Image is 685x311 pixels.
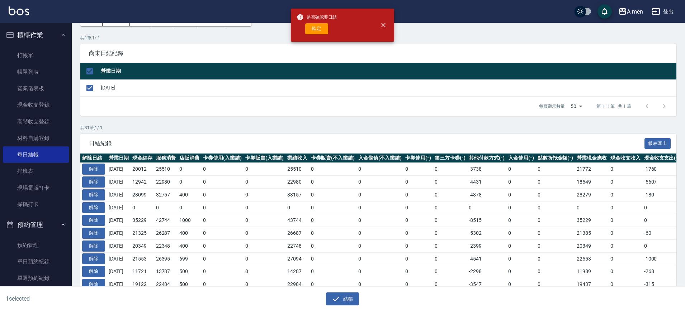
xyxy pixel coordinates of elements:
[178,278,201,291] td: 500
[609,214,642,227] td: 0
[403,154,433,163] th: 卡券使用(-)
[575,227,609,240] td: 21385
[433,214,467,227] td: 0
[356,154,404,163] th: 入金儲值(不入業績)
[80,125,676,131] p: 共 31 筆, 1 / 1
[642,201,682,214] td: 0
[536,201,575,214] td: 0
[178,176,201,189] td: 0
[309,154,356,163] th: 卡券販賣(不入業績)
[356,163,404,176] td: 0
[3,270,69,286] a: 單週預約紀錄
[609,278,642,291] td: 0
[309,188,356,201] td: 0
[596,103,631,110] p: 第 1–1 筆 共 1 筆
[178,214,201,227] td: 1000
[403,252,433,265] td: 0
[506,154,536,163] th: 入金使用(-)
[356,201,404,214] td: 0
[154,265,178,278] td: 13787
[154,163,178,176] td: 25510
[403,278,433,291] td: 0
[244,227,286,240] td: 0
[575,265,609,278] td: 11989
[285,214,309,227] td: 43744
[356,227,404,240] td: 0
[285,201,309,214] td: 0
[201,176,244,189] td: 0
[403,214,433,227] td: 0
[433,188,467,201] td: 0
[506,201,536,214] td: 0
[82,189,105,200] button: 解除
[642,154,682,163] th: 現金收支支出(-)
[575,278,609,291] td: 19437
[536,154,575,163] th: 點數折抵金額(-)
[201,188,244,201] td: 0
[609,201,642,214] td: 0
[107,176,131,189] td: [DATE]
[107,188,131,201] td: [DATE]
[201,278,244,291] td: 0
[309,227,356,240] td: 0
[309,201,356,214] td: 0
[433,252,467,265] td: 0
[244,188,286,201] td: 0
[99,63,676,80] th: 營業日期
[107,278,131,291] td: [DATE]
[131,163,154,176] td: 20012
[506,176,536,189] td: 0
[3,237,69,253] a: 預約管理
[201,265,244,278] td: 0
[536,252,575,265] td: 0
[244,278,286,291] td: 0
[131,227,154,240] td: 21325
[309,163,356,176] td: 0
[403,227,433,240] td: 0
[3,47,69,64] a: 打帳單
[642,176,682,189] td: -5607
[536,188,575,201] td: 0
[356,278,404,291] td: 0
[575,239,609,252] td: 20349
[285,239,309,252] td: 22748
[3,26,69,44] button: 櫃檯作業
[154,176,178,189] td: 22980
[244,163,286,176] td: 0
[536,278,575,291] td: 0
[403,163,433,176] td: 0
[201,239,244,252] td: 0
[82,215,105,226] button: 解除
[609,252,642,265] td: 0
[644,140,671,146] a: 報表匯出
[3,215,69,234] button: 預約管理
[536,214,575,227] td: 0
[467,239,506,252] td: -2399
[131,252,154,265] td: 21553
[642,265,682,278] td: -268
[244,201,286,214] td: 0
[285,252,309,265] td: 27094
[3,113,69,130] a: 高階收支登錄
[89,140,644,147] span: 日結紀錄
[285,188,309,201] td: 33157
[467,227,506,240] td: -5302
[536,239,575,252] td: 0
[642,163,682,176] td: -1760
[575,201,609,214] td: 0
[433,265,467,278] td: 0
[597,4,612,19] button: save
[433,176,467,189] td: 0
[356,239,404,252] td: 0
[131,265,154,278] td: 11721
[82,164,105,175] button: 解除
[107,252,131,265] td: [DATE]
[131,176,154,189] td: 12942
[536,265,575,278] td: 0
[201,154,244,163] th: 卡券使用(入業績)
[82,176,105,188] button: 解除
[403,201,433,214] td: 0
[433,163,467,176] td: 0
[131,201,154,214] td: 0
[642,278,682,291] td: -315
